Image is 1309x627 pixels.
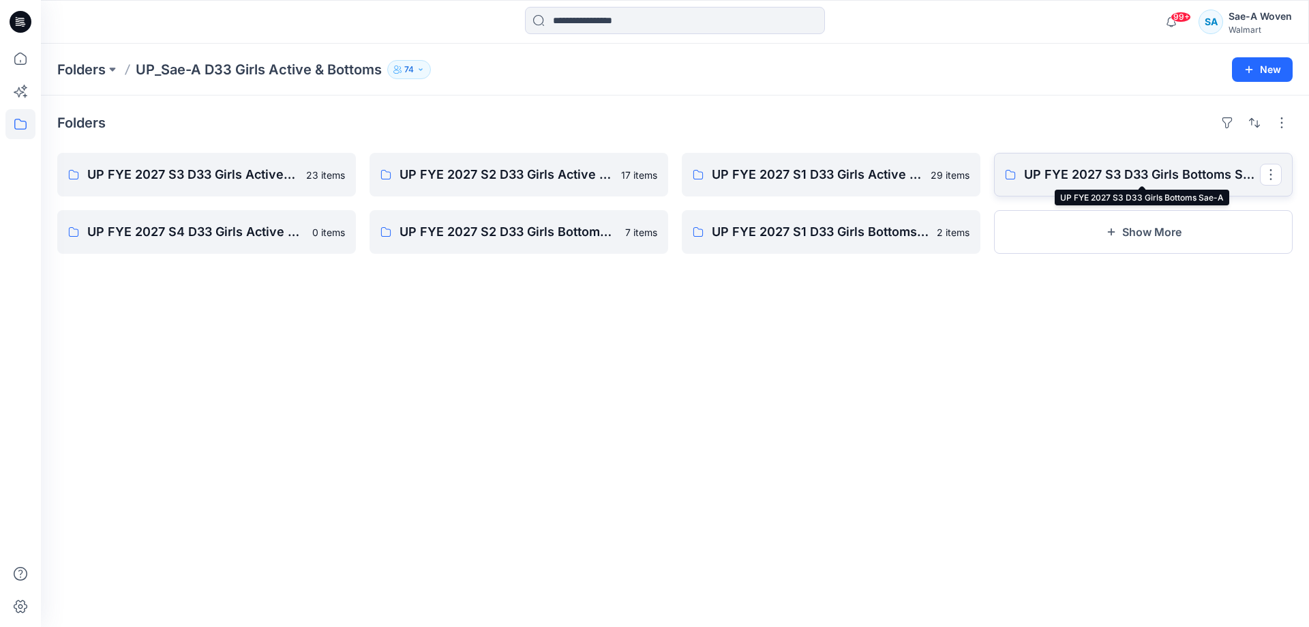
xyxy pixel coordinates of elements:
a: UP FYE 2027 S1 D33 Girls Active Sae-A29 items [682,153,980,196]
p: 74 [404,62,414,77]
div: Sae-A Woven [1229,8,1292,25]
p: 2 items [937,225,969,239]
p: UP FYE 2027 S4 D33 Girls Active Sae-A [87,222,304,242]
a: UP FYE 2027 S3 D33 Girls Active Sae-A23 items [57,153,356,196]
div: Walmart [1229,25,1292,35]
p: 7 items [625,225,657,239]
a: UP FYE 2027 S4 D33 Girls Active Sae-A0 items [57,210,356,254]
p: 17 items [621,168,657,182]
a: Folders [57,60,106,79]
a: UP FYE 2027 S2 D33 Girls Active Sae-A17 items [370,153,668,196]
a: UP FYE 2027 S2 D33 Girls Bottoms Sae-A7 items [370,210,668,254]
p: 0 items [312,225,345,239]
p: 23 items [306,168,345,182]
p: UP FYE 2027 S3 D33 Girls Bottoms Sae-A [1024,165,1260,184]
p: UP FYE 2027 S2 D33 Girls Bottoms Sae-A [400,222,617,242]
span: 99+ [1171,12,1191,23]
button: 74 [387,60,431,79]
button: New [1232,57,1293,82]
p: UP_Sae-A D33 Girls Active & Bottoms [136,60,382,79]
button: Show More [994,210,1293,254]
p: UP FYE 2027 S3 D33 Girls Active Sae-A [87,165,298,184]
p: 29 items [931,168,969,182]
a: UP FYE 2027 S3 D33 Girls Bottoms Sae-A [994,153,1293,196]
p: UP FYE 2027 S2 D33 Girls Active Sae-A [400,165,613,184]
p: UP FYE 2027 S1 D33 Girls Bottoms Sae-A [712,222,929,242]
a: UP FYE 2027 S1 D33 Girls Bottoms Sae-A2 items [682,210,980,254]
div: SA [1199,10,1223,34]
h4: Folders [57,115,106,131]
p: UP FYE 2027 S1 D33 Girls Active Sae-A [712,165,922,184]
